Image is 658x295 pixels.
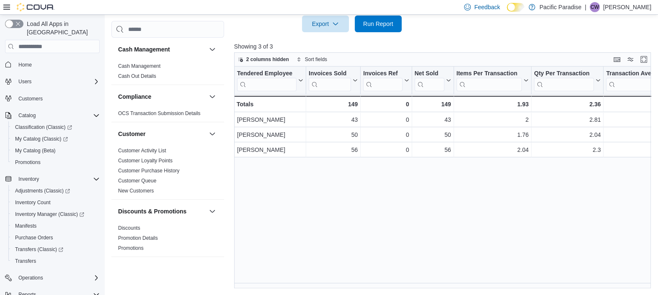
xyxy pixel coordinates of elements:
button: Enter fullscreen [639,54,649,64]
div: Carson Wilson [590,2,600,12]
span: Inventory [15,174,100,184]
button: Catalog [2,110,103,121]
div: Cash Management [111,61,224,85]
button: Home [2,58,103,70]
button: Cash Management [207,44,217,54]
span: Sort fields [305,56,327,63]
button: Invoices Sold [309,70,358,91]
button: Transfers [8,255,103,267]
div: 50 [309,130,358,140]
button: Keyboard shortcuts [612,54,622,64]
span: Customer Loyalty Points [118,157,173,164]
span: Inventory Manager (Classic) [12,209,100,219]
span: Promotions [15,159,41,166]
div: 56 [415,145,451,155]
a: Inventory Manager (Classic) [12,209,88,219]
span: Inventory Manager (Classic) [15,211,84,218]
h3: Customer [118,130,145,138]
button: My Catalog (Beta) [8,145,103,156]
div: 43 [309,115,358,125]
div: Tendered Employee [237,70,297,78]
div: Qty Per Transaction [534,70,594,91]
a: Customer Purchase History [118,168,180,174]
a: Transfers (Classic) [12,244,67,254]
p: [PERSON_NAME] [603,2,651,12]
button: Operations [15,273,46,283]
span: Purchase Orders [12,233,100,243]
span: Feedback [474,3,500,11]
span: Users [18,78,31,85]
button: Compliance [207,92,217,102]
div: 2 [457,115,529,125]
div: Customer [111,146,224,199]
button: Users [15,77,35,87]
p: Showing 3 of 3 [234,42,655,51]
div: Invoices Ref [363,70,402,78]
span: Classification (Classic) [12,122,100,132]
span: Promotions [118,245,144,251]
a: Purchase Orders [12,233,57,243]
a: New Customers [118,188,154,194]
span: Export [307,15,344,32]
div: Compliance [111,108,224,122]
a: Cash Out Details [118,73,156,79]
div: 0 [363,115,409,125]
a: Customer Activity List [118,148,166,154]
span: Purchase Orders [15,234,53,241]
a: My Catalog (Classic) [8,133,103,145]
div: Discounts & Promotions [111,223,224,257]
div: Items Per Transaction [456,70,522,78]
button: Promotions [8,156,103,168]
a: Customer Loyalty Points [118,158,173,164]
span: CW [591,2,599,12]
span: Catalog [15,110,100,121]
span: Adjustments (Classic) [15,187,70,194]
button: Net Sold [414,70,451,91]
span: Transfers (Classic) [12,244,100,254]
span: My Catalog (Beta) [15,147,56,154]
a: Promotions [118,245,144,251]
button: Customer [118,130,206,138]
div: 149 [414,99,451,109]
a: Inventory Manager (Classic) [8,208,103,220]
div: Net Sold [414,70,444,78]
button: Inventory [2,173,103,185]
button: Inventory Count [8,197,103,208]
a: Customers [15,94,46,104]
span: Operations [18,274,43,281]
div: Items Per Transaction [456,70,522,91]
img: Cova [17,3,54,11]
span: Customer Activity List [118,147,166,154]
button: Catalog [15,110,39,121]
p: | [585,2,586,12]
button: 2 columns hidden [235,54,292,64]
span: Customer Purchase History [118,167,180,174]
span: My Catalog (Classic) [15,136,68,142]
div: Tendered Employee [237,70,297,91]
a: Transfers (Classic) [8,244,103,255]
h3: Compliance [118,92,151,101]
div: Qty Per Transaction [534,70,594,78]
button: Export [302,15,349,32]
button: Users [2,76,103,87]
span: Inventory Count [15,199,51,206]
div: 0 [363,145,409,155]
span: Cash Out Details [118,73,156,80]
span: Inventory Count [12,198,100,208]
div: Totals [237,99,303,109]
a: OCS Transaction Submission Details [118,110,201,116]
span: Customers [15,93,100,104]
button: Manifests [8,220,103,232]
span: 2 columns hidden [246,56,289,63]
a: Manifests [12,221,40,231]
div: 0 [363,99,409,109]
button: Operations [2,272,103,284]
span: Discounts [118,225,140,231]
span: Cash Management [118,63,160,69]
div: 2.04 [534,130,601,140]
button: Cash Management [118,45,206,54]
div: Invoices Sold [309,70,351,91]
button: Display options [625,54,635,64]
a: Transfers [12,256,39,266]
